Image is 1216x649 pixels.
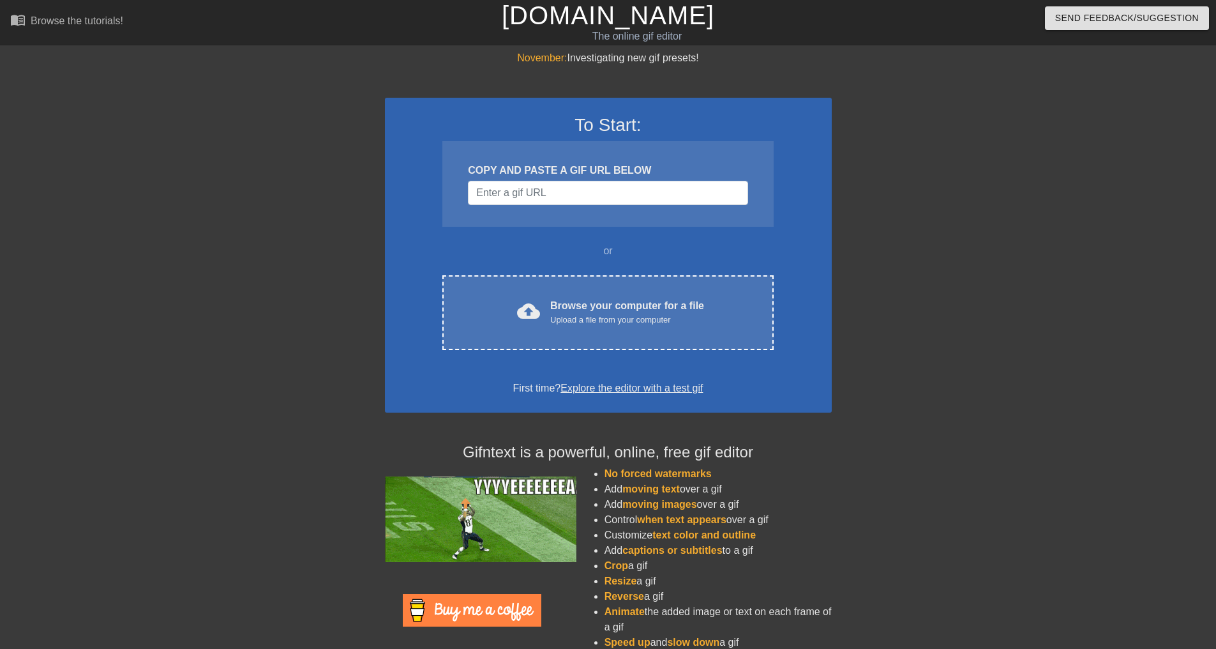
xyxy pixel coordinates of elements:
li: a gif [604,558,832,574]
span: moving text [622,484,680,494]
li: Customize [604,528,832,543]
span: No forced watermarks [604,468,712,479]
div: or [418,243,799,259]
span: Resize [604,576,637,586]
span: moving images [622,499,696,510]
h3: To Start: [402,114,815,136]
button: Send Feedback/Suggestion [1045,6,1209,30]
span: Animate [604,606,645,617]
div: First time? [402,381,815,396]
div: Upload a file from your computer [550,314,704,326]
img: football_small.gif [385,477,576,562]
a: Explore the editor with a test gif [560,383,703,393]
li: Add to a gif [604,543,832,558]
h4: Gifntext is a powerful, online, free gif editor [385,443,832,462]
span: Send Feedback/Suggestion [1055,10,1199,26]
div: Browse the tutorials! [31,15,123,26]
li: Control over a gif [604,512,832,528]
span: captions or subtitles [622,545,722,556]
li: Add over a gif [604,482,832,497]
span: slow down [667,637,719,648]
div: Browse your computer for a file [550,298,704,326]
span: Speed up [604,637,650,648]
li: a gif [604,574,832,589]
div: COPY AND PASTE A GIF URL BELOW [468,163,747,178]
span: Reverse [604,591,644,602]
div: Investigating new gif presets! [385,50,832,66]
span: Crop [604,560,628,571]
input: Username [468,181,747,205]
li: the added image or text on each frame of a gif [604,604,832,635]
span: cloud_upload [517,300,540,323]
span: when text appears [637,514,726,525]
img: Buy Me A Coffee [403,594,541,627]
a: [DOMAIN_NAME] [502,1,714,29]
span: November: [517,52,567,63]
div: The online gif editor [412,29,862,44]
a: Browse the tutorials! [10,12,123,32]
span: menu_book [10,12,26,27]
li: a gif [604,589,832,604]
li: Add over a gif [604,497,832,512]
span: text color and outline [652,530,756,540]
